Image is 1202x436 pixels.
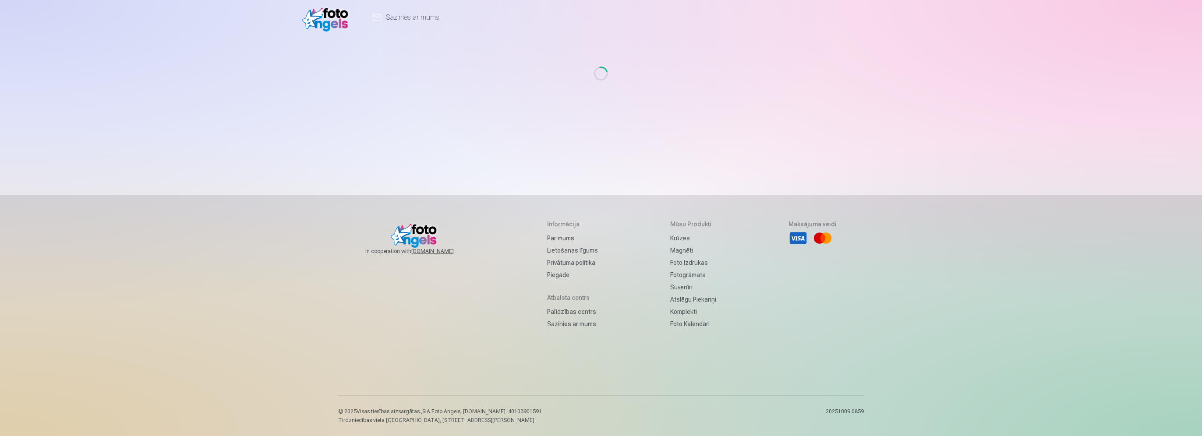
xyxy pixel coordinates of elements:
[788,229,808,248] li: Visa
[547,257,598,269] a: Privātuma politika
[547,232,598,244] a: Par mums
[547,293,598,302] h5: Atbalsta centrs
[338,408,542,415] p: © 2025 Visas tiesības aizsargātas. ,
[547,269,598,281] a: Piegāde
[670,220,716,229] h5: Mūsu produkti
[670,232,716,244] a: Krūzes
[670,269,716,281] a: Fotogrāmata
[670,293,716,306] a: Atslēgu piekariņi
[813,229,832,248] li: Mastercard
[365,248,475,255] span: In cooperation with
[422,408,542,415] span: SIA Foto Angels, [DOMAIN_NAME]. 40103901591
[302,4,353,32] img: /v1
[547,244,598,257] a: Lietošanas līgums
[788,220,837,229] h5: Maksājuma veidi
[826,408,864,424] p: 20251009.0859
[547,306,598,318] a: Palīdzības centrs
[338,417,542,424] p: Tirdzniecības vieta [GEOGRAPHIC_DATA], [STREET_ADDRESS][PERSON_NAME]
[670,318,716,330] a: Foto kalendāri
[547,220,598,229] h5: Informācija
[411,248,475,255] a: [DOMAIN_NAME]
[670,281,716,293] a: Suvenīri
[670,306,716,318] a: Komplekti
[670,244,716,257] a: Magnēti
[547,318,598,330] a: Sazinies ar mums
[670,257,716,269] a: Foto izdrukas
